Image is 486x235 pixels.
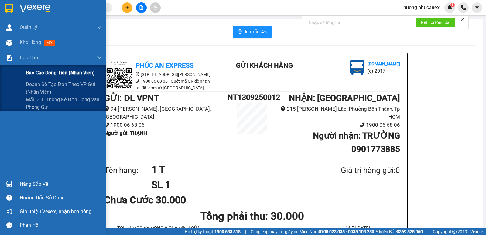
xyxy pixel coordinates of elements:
[20,193,102,202] div: Hướng dẫn sử dụng
[20,23,37,31] span: Quản Lý
[152,177,311,192] h1: SL 1
[26,81,102,96] span: Doanh số tạo đơn theo VP gửi (nhân viên)
[44,40,55,46] span: mới
[245,228,246,235] span: |
[289,93,400,103] b: NHẬN : [GEOGRAPHIC_DATA]
[104,192,202,208] div: Chưa Cước 30.000
[319,229,374,234] strong: 0708 023 035 - 0935 103 250
[8,39,32,78] b: Phúc An Express
[104,78,214,91] li: 1900 06 68 06 - Quét mã QR để nhận ưu đãi sớm từ [GEOGRAPHIC_DATA]
[6,24,12,31] img: warehouse-icon
[26,69,95,77] span: Báo cáo dòng tiền (nhân viên)
[474,5,480,10] span: caret-down
[20,221,102,230] div: Phản hồi
[150,2,161,13] button: aim
[376,230,378,233] span: ⚪️
[313,131,400,154] b: Người nhận : TRƯỜNG 0901773885
[104,122,109,127] span: phone
[452,230,457,234] span: copyright
[185,228,241,235] span: Hỗ trợ kỹ thuật:
[152,162,311,177] h1: 1 T
[136,2,147,13] button: file-add
[104,164,152,177] div: Tên hàng:
[461,5,466,10] img: phone-icon
[135,72,140,76] span: environment
[20,40,41,45] span: Kho hàng
[135,79,140,83] span: phone
[228,92,277,103] h1: NT1309250012
[135,62,193,69] b: Phúc An Express
[6,40,12,46] img: warehouse-icon
[104,60,135,91] img: logo.jpg
[368,67,400,75] li: (c) 2017
[360,122,365,127] span: phone
[450,3,455,7] sup: 1
[37,9,60,37] b: Gửi khách hàng
[299,228,374,235] span: Miền Nam
[245,28,267,36] span: In mẫu A5
[311,164,400,177] div: Giá trị hàng gửi: 0
[122,2,132,13] button: plus
[104,106,109,111] span: environment
[125,5,129,10] span: plus
[139,5,143,10] span: file-add
[397,229,423,234] strong: 0369 525 060
[104,130,147,136] b: Người gửi : THẠNH
[26,96,102,111] span: Mẫu 3.1: Thống kê đơn hàng văn phòng gửi
[236,62,293,69] b: Gửi khách hàng
[315,225,400,232] li: 14:51[DATE]
[472,2,482,13] button: caret-down
[97,25,102,30] span: down
[104,208,400,225] h1: Tổng phải thu: 30.000
[6,55,12,61] img: solution-icon
[277,121,400,129] li: 1900 06 68 06
[214,229,241,234] strong: 1900 633 818
[305,18,411,27] input: Nhập số tổng đài
[233,26,272,38] button: printerIn mẫu A5
[51,29,84,36] li: (c) 2017
[104,105,228,121] li: 94 [PERSON_NAME], [GEOGRAPHIC_DATA], [GEOGRAPHIC_DATA]
[6,181,12,187] img: warehouse-icon
[416,18,455,27] button: Kết nối tổng đài
[421,19,450,26] span: Kết nối tổng đài
[399,4,444,11] span: huong.phucanex
[238,29,242,35] span: printer
[20,180,102,189] div: Hàng sắp về
[460,18,464,22] span: close
[277,105,400,121] li: 215 [PERSON_NAME] Lão, Phường Bến Thành, Tp HCM
[104,93,159,103] b: GỬI : ĐL VPNT
[368,61,400,66] b: [DOMAIN_NAME]
[104,71,214,78] li: [STREET_ADDRESS][PERSON_NAME]
[280,106,286,111] span: environment
[6,195,12,201] span: question-circle
[5,4,13,13] img: logo-vxr
[8,8,38,38] img: logo.jpg
[153,5,157,10] span: aim
[451,3,453,7] span: 1
[379,228,423,235] span: Miền Bắc
[104,121,228,129] li: 1900 06 68 06
[51,23,84,28] b: [DOMAIN_NAME]
[20,208,91,215] span: Giới thiệu Vexere, nhận hoa hồng
[427,228,428,235] span: |
[6,209,12,214] span: notification
[350,60,364,75] img: logo.jpg
[66,8,80,22] img: logo.jpg
[97,55,102,60] span: down
[447,5,453,10] img: icon-new-feature
[251,228,298,235] span: Cung cấp máy in - giấy in:
[6,222,12,228] span: message
[20,54,38,61] span: Báo cáo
